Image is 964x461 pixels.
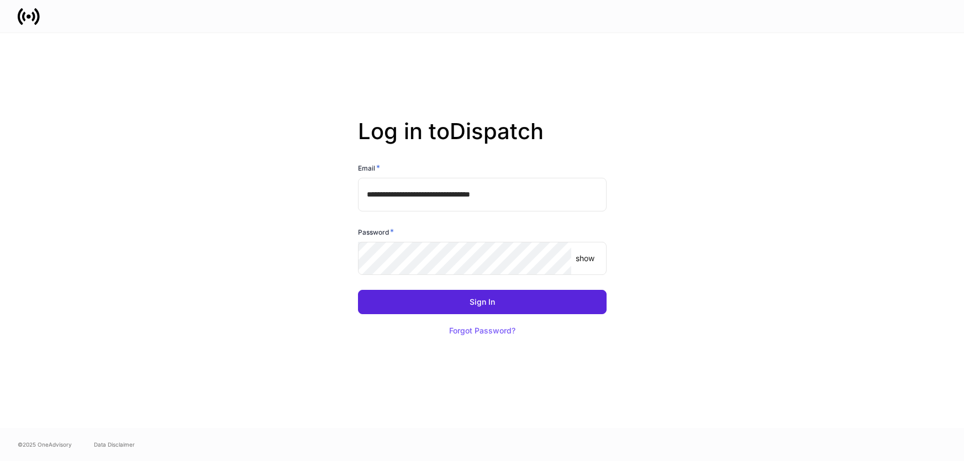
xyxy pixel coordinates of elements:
h6: Email [358,162,380,173]
span: © 2025 OneAdvisory [18,440,72,449]
button: Forgot Password? [435,319,529,343]
h2: Log in to Dispatch [358,118,607,162]
p: show [576,253,594,264]
h6: Password [358,226,394,237]
div: Forgot Password? [449,327,515,335]
button: Sign In [358,290,607,314]
a: Data Disclaimer [94,440,135,449]
div: Sign In [470,298,495,306]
